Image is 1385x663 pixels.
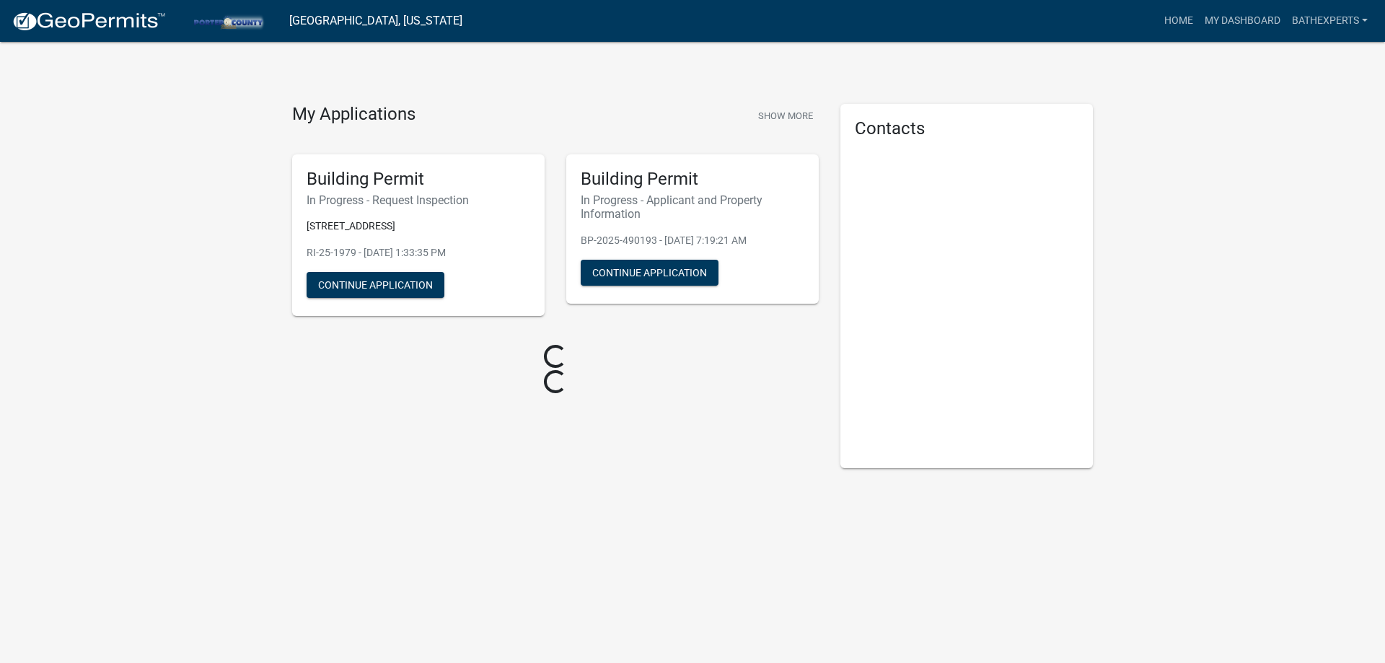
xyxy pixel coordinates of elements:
[307,272,444,298] button: Continue Application
[307,245,530,260] p: RI-25-1979 - [DATE] 1:33:35 PM
[581,233,804,248] p: BP-2025-490193 - [DATE] 7:19:21 AM
[289,9,462,33] a: [GEOGRAPHIC_DATA], [US_STATE]
[855,118,1078,139] h5: Contacts
[1158,7,1199,35] a: Home
[307,169,530,190] h5: Building Permit
[1286,7,1373,35] a: BathExperts
[581,169,804,190] h5: Building Permit
[307,193,530,207] h6: In Progress - Request Inspection
[581,193,804,221] h6: In Progress - Applicant and Property Information
[1199,7,1286,35] a: My Dashboard
[292,104,415,126] h4: My Applications
[752,104,819,128] button: Show More
[581,260,718,286] button: Continue Application
[307,219,530,234] p: [STREET_ADDRESS]
[177,11,278,30] img: Porter County, Indiana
